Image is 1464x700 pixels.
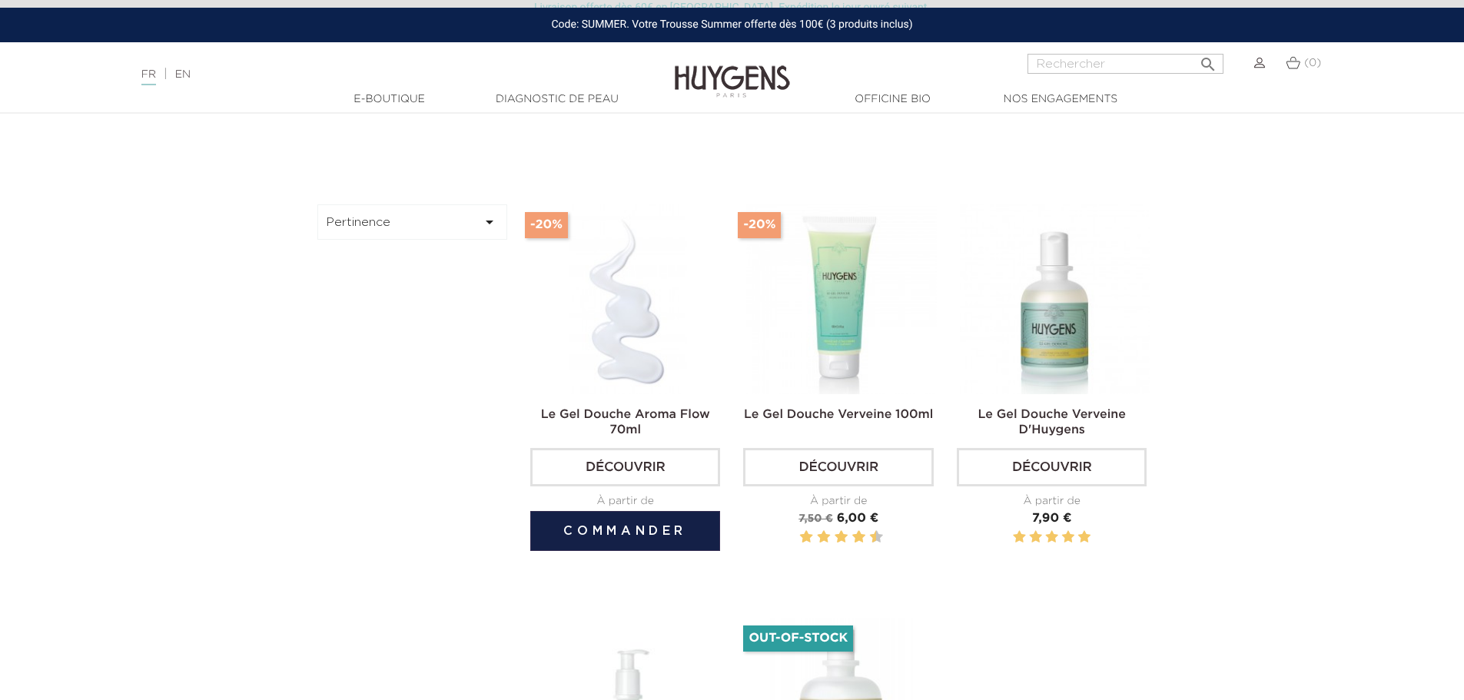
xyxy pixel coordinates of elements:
[738,212,781,238] span: -20%
[978,409,1126,436] a: Le Gel Douche Verveine D'Huygens
[960,204,1150,394] img: LE GEL DOUCHE 250ml VERVEINE D'HUYGENS
[313,91,466,108] a: E-Boutique
[820,528,828,547] label: 4
[849,528,852,547] label: 7
[530,448,720,486] a: Découvrir
[744,409,933,421] a: Le Gel Douche Verveine 100ml
[798,513,833,524] span: 7,50 €
[743,448,933,486] a: Découvrir
[317,204,508,240] button: Pertinence
[480,91,634,108] a: Diagnostic de peau
[1304,58,1321,68] span: (0)
[867,528,869,547] label: 9
[480,213,499,231] i: 
[1078,528,1091,547] label: 5
[675,41,790,100] img: Huygens
[134,65,599,84] div: |
[743,625,853,652] li: Out-of-Stock
[530,493,720,509] div: À partir de
[746,204,936,394] img: Le Gel Douche Verveine 100ml
[525,212,568,238] span: -20%
[743,493,933,509] div: À partir de
[141,69,156,85] a: FR
[814,528,816,547] label: 3
[1013,528,1025,547] label: 1
[838,528,845,547] label: 6
[802,528,810,547] label: 2
[984,91,1137,108] a: Nos engagements
[1029,528,1041,547] label: 2
[1199,51,1217,69] i: 
[1046,528,1058,547] label: 3
[541,409,710,436] a: Le Gel Douche Aroma Flow 70ml
[872,528,880,547] label: 10
[1062,528,1074,547] label: 4
[837,513,879,525] span: 6,00 €
[175,69,191,80] a: EN
[530,511,720,551] button: Commander
[957,493,1147,509] div: À partir de
[1027,54,1223,74] input: Rechercher
[797,528,799,547] label: 1
[855,528,863,547] label: 8
[816,91,970,108] a: Officine Bio
[832,528,834,547] label: 5
[1032,513,1071,525] span: 7,90 €
[1194,49,1222,70] button: 
[957,448,1147,486] a: Découvrir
